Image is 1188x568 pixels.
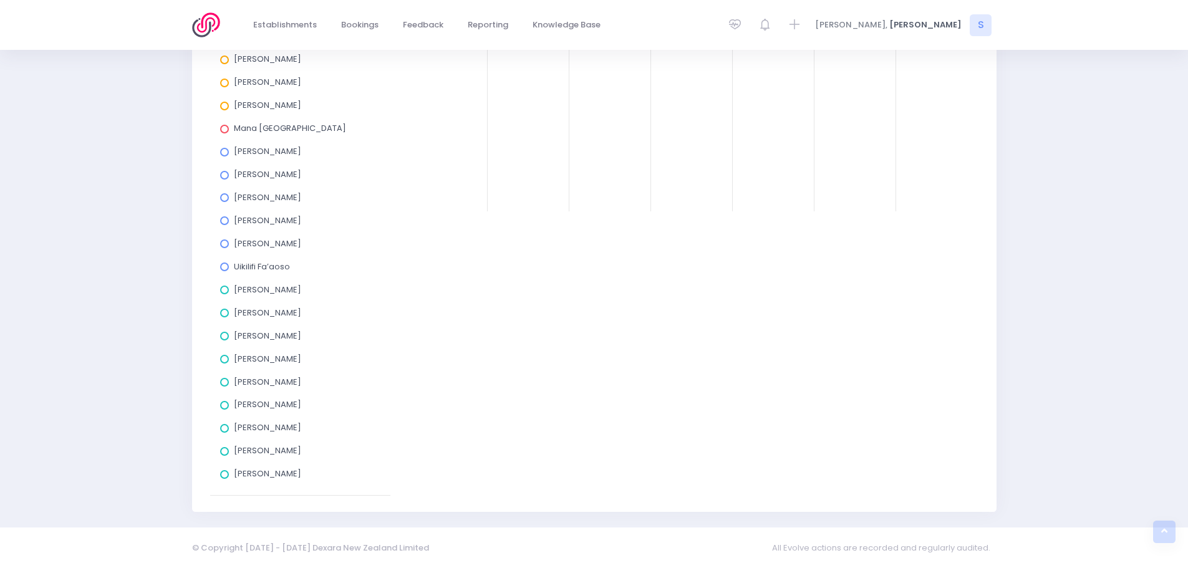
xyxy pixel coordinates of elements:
span: [PERSON_NAME] [234,445,301,456]
span: All Evolve actions are recorded and regularly audited. [772,536,997,560]
span: [PERSON_NAME] [234,145,301,157]
span: [PERSON_NAME] [234,99,301,111]
span: [PERSON_NAME] [234,307,301,319]
span: [PERSON_NAME] [234,284,301,296]
span: [PERSON_NAME] [234,191,301,203]
span: [PERSON_NAME] [234,168,301,180]
a: Establishments [243,13,327,37]
span: Uikilifi Fa’aoso [234,261,290,272]
span: Establishments [253,19,317,31]
a: Bookings [331,13,389,37]
span: Reporting [468,19,508,31]
a: Knowledge Base [523,13,611,37]
span: [PERSON_NAME], [815,19,887,31]
span: [PERSON_NAME] [234,330,301,342]
span: [PERSON_NAME] [234,353,301,365]
span: [PERSON_NAME] [234,398,301,410]
a: Reporting [458,13,519,37]
span: [PERSON_NAME] [234,468,301,479]
img: Logo [192,12,228,37]
span: [PERSON_NAME] [889,19,962,31]
span: [PERSON_NAME] [234,238,301,249]
span: Knowledge Base [533,19,601,31]
span: S [970,14,992,36]
span: [PERSON_NAME] [234,214,301,226]
span: Mana [GEOGRAPHIC_DATA] [234,122,346,134]
span: [PERSON_NAME] [234,53,301,65]
span: Bookings [341,19,379,31]
span: [PERSON_NAME] [234,421,301,433]
span: [PERSON_NAME] [234,76,301,88]
span: Feedback [403,19,443,31]
a: Feedback [393,13,454,37]
span: [PERSON_NAME] [234,376,301,388]
span: © Copyright [DATE] - [DATE] Dexara New Zealand Limited [192,542,429,554]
